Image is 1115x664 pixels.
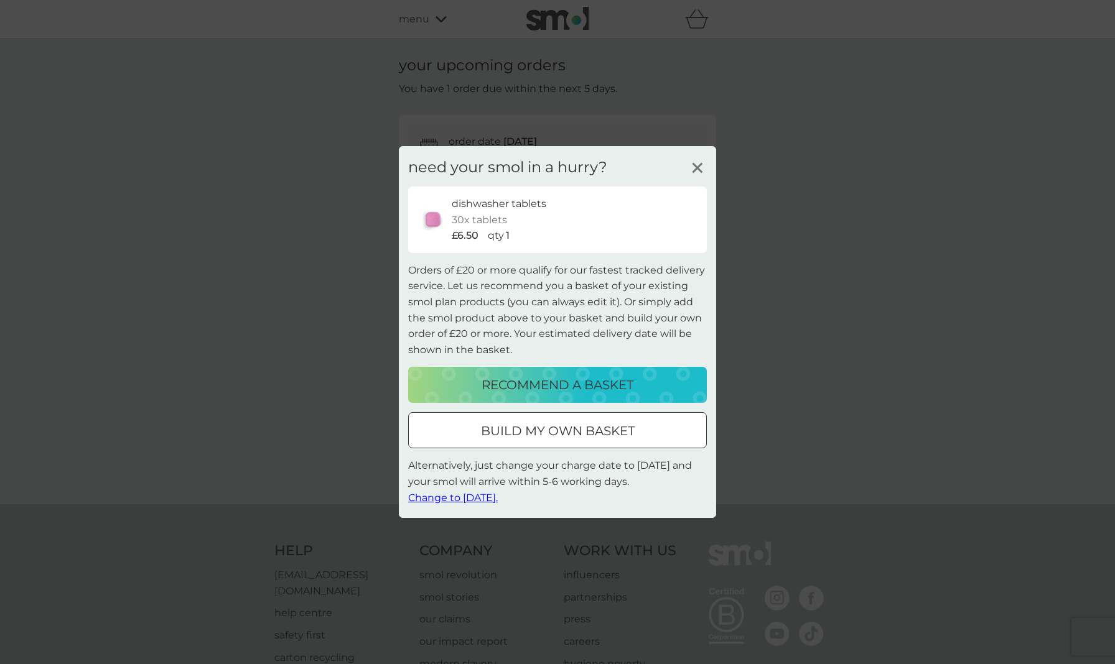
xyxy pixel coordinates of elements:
button: Change to [DATE]. [408,489,498,505]
p: Orders of £20 or more qualify for our fastest tracked delivery service. Let us recommend you a ba... [408,262,707,358]
p: dishwasher tablets [452,196,546,212]
button: recommend a basket [408,367,707,403]
p: 1 [506,228,510,244]
p: recommend a basket [482,375,633,395]
p: 30x tablets [452,212,507,228]
p: qty [488,228,504,244]
button: build my own basket [408,412,707,448]
p: build my own basket [481,421,635,441]
h3: need your smol in a hurry? [408,159,607,177]
span: Change to [DATE]. [408,491,498,503]
p: Alternatively, just change your charge date to [DATE] and your smol will arrive within 5-6 workin... [408,458,707,505]
p: £6.50 [452,228,478,244]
